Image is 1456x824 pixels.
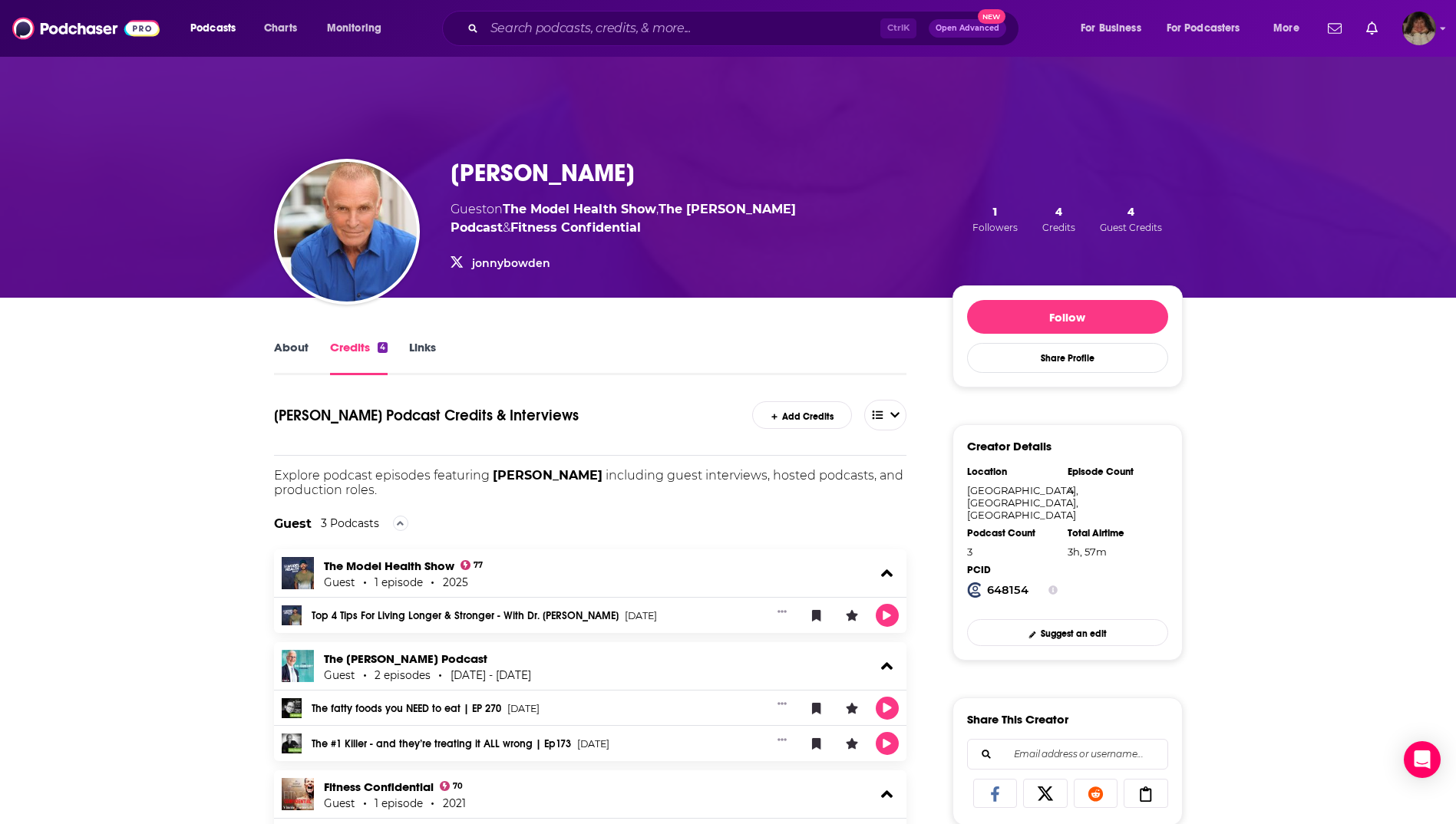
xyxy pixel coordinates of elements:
button: Bookmark Episode [805,604,828,627]
span: Guest [451,202,487,216]
button: Show More Button [771,732,793,747]
div: PCID [967,564,1058,576]
span: 3 hours, 57 minutes, 17 seconds [1068,545,1107,558]
span: For Business [1081,18,1141,39]
span: 77 [474,562,483,569]
div: Guest 1 episode 2025 [324,576,468,588]
button: Play [876,732,899,755]
button: Show profile menu [1402,12,1436,45]
span: Charts [264,18,297,39]
a: Fitness Confidential [324,780,434,794]
a: 4Guest Credits [1095,203,1167,234]
h3: [PERSON_NAME] [451,158,635,188]
img: Fitness Confidential [282,778,314,810]
span: 4 [1127,204,1134,219]
a: Suggest an edit [967,619,1168,646]
img: Jonny Bowden [277,162,417,302]
a: Charts [254,16,306,41]
div: 4 [1068,484,1158,496]
a: Share on X/Twitter [1023,779,1068,808]
span: Monitoring [327,18,381,39]
div: 3 [967,545,1058,558]
span: 70 [453,783,463,789]
img: The fatty foods you NEED to eat | EP 270 [282,698,302,718]
button: Bookmark Episode [805,697,828,720]
div: Guest 2 episodes [DATE] - [DATE] [324,669,531,681]
img: The #1 Killer - and they’re treating it ALL wrong | Ep173 [282,733,302,753]
span: [PERSON_NAME] [493,468,603,483]
button: Play [876,604,899,627]
button: 1Followers [968,203,1022,234]
div: Podcast Count [967,527,1058,539]
h2: Guest [274,516,312,531]
span: Logged in as angelport [1402,12,1436,45]
img: User Profile [1402,12,1436,45]
div: 3 Podcasts [321,516,379,530]
a: 70 [440,781,464,791]
span: & [503,220,510,235]
input: Search podcasts, credits, & more... [484,16,880,41]
span: For Podcasters [1167,18,1240,39]
button: Play [876,697,899,720]
a: Copy Link [1124,779,1168,808]
a: Fitness Confidential [510,220,641,235]
span: Guest Credits [1100,222,1162,233]
button: Share Profile [967,343,1168,373]
p: Explore podcast episodes featuring including guest interviews, hosted podcasts, and production ro... [274,468,907,497]
a: Show notifications dropdown [1322,15,1348,41]
img: Podchaser Creator ID logo [967,582,982,598]
strong: 648154 [987,583,1028,597]
h3: Creator Details [967,439,1052,453]
div: Search followers [967,739,1168,770]
h1: Jonny Bowden's Podcast Credits & Interviews [274,400,723,430]
button: open menu [1070,16,1161,41]
button: open menu [1157,16,1263,41]
span: Credits [1042,222,1075,233]
span: [DATE] [507,704,540,714]
button: Leave a Rating [840,732,863,755]
button: Leave a Rating [840,604,863,627]
a: jonnybowden [472,256,550,270]
button: open menu [1263,16,1319,41]
button: Show More Button [771,604,793,619]
button: Show More Button [771,697,793,712]
button: open menu [180,16,256,41]
div: Episode Count [1068,466,1158,478]
button: open menu [316,16,401,41]
h3: Share This Creator [967,712,1068,727]
a: The Dr. Gundry Podcast [324,651,487,666]
a: The Model Health Show [324,559,454,573]
a: 77 [461,560,484,570]
span: [DATE] [577,739,609,750]
button: Bookmark Episode [805,732,828,755]
span: 4 [1055,204,1062,219]
a: Show notifications dropdown [1360,15,1384,41]
input: Email address or username... [980,740,1155,769]
a: Links [409,340,436,375]
a: The fatty foods you NEED to eat | EP 270 [312,704,501,714]
a: The Model Health Show [503,202,656,216]
a: Top 4 Tips For Living Longer & Stronger - With Dr. [PERSON_NAME] [312,611,619,621]
span: 1 [992,204,999,219]
div: Search podcasts, credits, & more... [457,11,1034,46]
span: New [978,9,1005,24]
span: , [656,202,659,216]
span: More [1273,18,1299,39]
button: open menu [864,400,907,430]
span: Followers [972,222,1018,233]
span: Open Advanced [936,25,999,32]
button: Leave a Rating [840,697,863,720]
div: Open Intercom Messenger [1404,741,1441,778]
a: About [274,340,309,375]
button: Open AdvancedNew [929,19,1006,38]
div: Location [967,466,1058,478]
a: The #1 Killer - and they’re treating it ALL wrong | Ep173 [312,739,571,750]
button: Show Info [1048,582,1058,598]
img: The Model Health Show [282,557,314,589]
a: Add Credits [752,401,851,428]
button: Follow [967,300,1168,334]
span: Podcasts [190,18,236,39]
img: Podchaser - Follow, Share and Rate Podcasts [12,14,160,43]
